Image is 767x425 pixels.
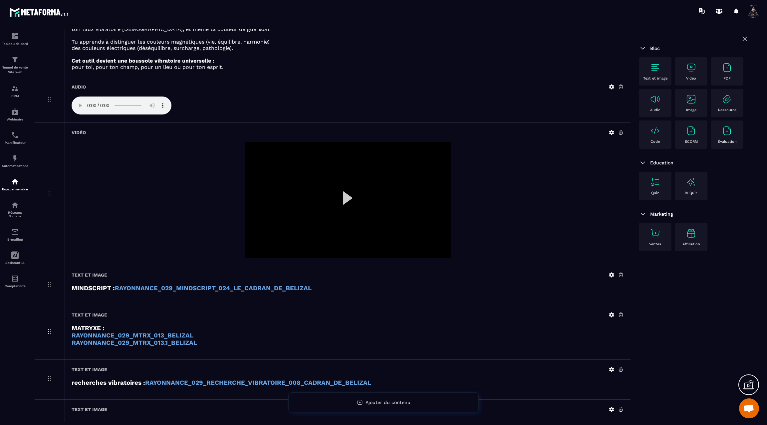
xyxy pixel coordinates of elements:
[2,141,28,144] p: Planificateur
[72,84,86,90] h6: Audio
[2,284,28,288] p: Comptabilité
[686,108,696,112] p: Image
[686,76,696,81] p: Vidéo
[9,6,69,18] img: logo
[639,210,647,218] img: arrow-down
[2,126,28,149] a: schedulerschedulerPlanificateur
[2,223,28,246] a: emailemailE-mailing
[722,94,732,105] img: text-image no-wra
[72,379,145,386] strong: recherches vibratoires :
[686,228,696,239] img: text-image
[2,94,28,98] p: CRM
[2,238,28,241] p: E-mailing
[2,42,28,46] p: Tableau de bord
[718,139,737,144] p: Évaluation
[11,131,19,139] img: scheduler
[145,379,371,386] a: RAYONNANCE_029_RECHERCHE_VIBRATOIRE_008_CADRAN_DE_BELIZAL
[11,56,19,64] img: formation
[650,139,660,144] p: Code
[2,80,28,103] a: formationformationCRM
[650,228,660,239] img: text-image no-wra
[686,62,696,73] img: text-image no-wra
[686,94,696,105] img: text-image no-wra
[11,178,19,186] img: automations
[685,139,698,144] p: SCORM
[11,154,19,162] img: automations
[2,149,28,173] a: automationsautomationsAutomatisations
[649,242,661,246] p: Ventes
[2,187,28,191] p: Espace membre
[639,159,647,167] img: arrow-down
[2,51,28,80] a: formationformationTunnel de vente Site web
[2,27,28,51] a: formationformationTableau de bord
[686,125,696,136] img: text-image no-wra
[650,177,660,187] img: text-image no-wra
[723,76,731,81] p: PDF
[639,44,647,52] img: arrow-down
[72,367,107,372] h6: Text et image
[2,164,28,168] p: Automatisations
[2,270,28,293] a: accountantaccountantComptabilité
[72,130,86,135] h6: Vidéo
[650,211,673,217] span: Marketing
[11,228,19,236] img: email
[2,103,28,126] a: automationsautomationsWebinaire
[72,312,107,318] h6: Text et image
[722,125,732,136] img: text-image no-wra
[2,261,28,265] p: Assistant IA
[72,285,115,292] strong: MINDSCRIPT :
[686,177,696,187] img: text-image
[72,64,223,70] span: pour toi, pour ton champ, pour un lieu ou pour ton esprit.
[685,191,697,195] p: IA Quiz
[72,339,197,346] a: RAYONNANCE_029_MTRX_013.1_BELIZAL
[2,246,28,270] a: Assistant IA
[2,173,28,196] a: automationsautomationsEspace membre
[72,407,107,412] h6: Text et image
[11,275,19,283] img: accountant
[722,62,732,73] img: text-image no-wra
[650,108,660,112] p: Audio
[643,76,667,81] p: Text et image
[651,191,659,195] p: Quiz
[650,46,660,51] span: Bloc
[72,45,233,51] span: des couleurs électriques (déséquilibre, surcharge, pathologie).
[11,85,19,93] img: formation
[682,242,700,246] p: Affiliation
[11,108,19,116] img: automations
[650,94,660,105] img: text-image no-wra
[650,160,673,165] span: Education
[2,211,28,218] p: Réseaux Sociaux
[2,117,28,121] p: Webinaire
[115,285,312,292] strong: RAYONNANCE_029_MINDSCRIPT_024_LE_CADRAN_DE_BELIZAL
[650,62,660,73] img: text-image no-wra
[72,58,214,64] strong: Cet outil devient une boussole vibratoire universelle :
[650,125,660,136] img: text-image no-wra
[11,32,19,40] img: formation
[718,108,736,112] p: Ressource
[739,398,759,418] div: Ouvrir le chat
[72,324,105,332] strong: MATRYXE :
[2,196,28,223] a: social-networksocial-networkRéseaux Sociaux
[72,39,270,45] span: Tu apprends à distinguer les couleurs magnétiques (vie, équilibre, harmonie)
[72,26,271,32] span: ton taux vibratoire [DEMOGRAPHIC_DATA], et même ta couleur de guérison.
[366,400,410,405] span: Ajouter du contenu
[2,65,28,75] p: Tunnel de vente Site web
[72,272,107,278] h6: Text et image
[72,332,193,339] a: RAYONNANCE_029_MTRX_013_BELIZAL
[11,201,19,209] img: social-network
